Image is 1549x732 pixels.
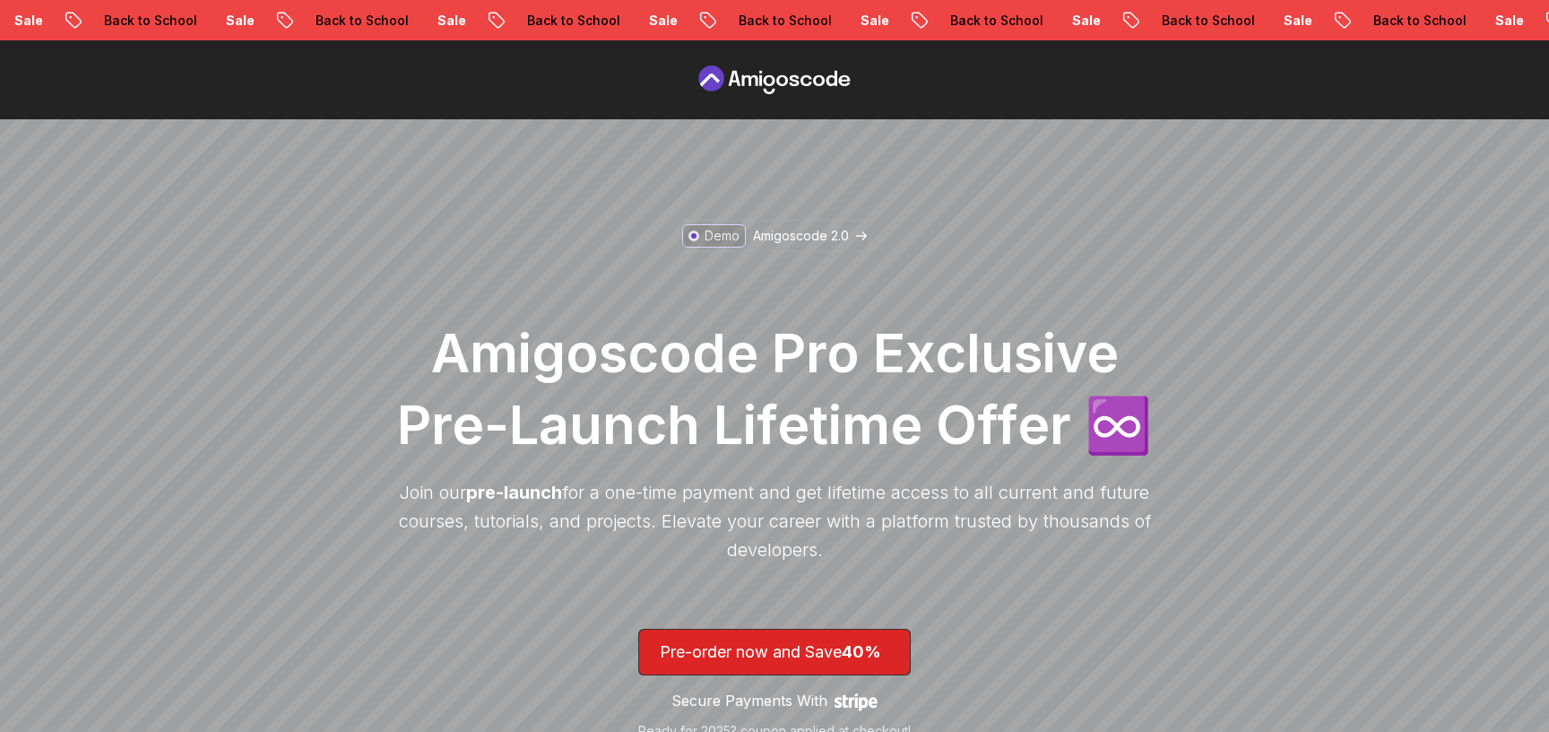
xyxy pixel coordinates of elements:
[513,12,635,30] p: Back to School
[635,12,692,30] p: Sale
[301,12,423,30] p: Back to School
[1481,12,1538,30] p: Sale
[466,482,562,503] span: pre-launch
[671,690,827,711] p: Secure Payments With
[1359,12,1481,30] p: Back to School
[212,12,269,30] p: Sale
[724,12,846,30] p: Back to School
[423,12,480,30] p: Sale
[660,640,889,665] p: Pre-order now and Save
[389,317,1160,460] h1: Amigoscode Pro Exclusive Pre-Launch Lifetime Offer ♾️
[705,227,740,245] p: Demo
[936,12,1058,30] p: Back to School
[1269,12,1327,30] p: Sale
[694,65,855,94] a: Pre Order page
[1147,12,1269,30] p: Back to School
[753,227,849,245] p: Amigoscode 2.0
[678,220,871,252] a: DemoAmigoscode 2.0
[389,478,1160,564] p: Join our for a one-time payment and get lifetime access to all current and future courses, tutori...
[846,12,904,30] p: Sale
[90,12,212,30] p: Back to School
[842,642,881,661] span: 40%
[1058,12,1115,30] p: Sale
